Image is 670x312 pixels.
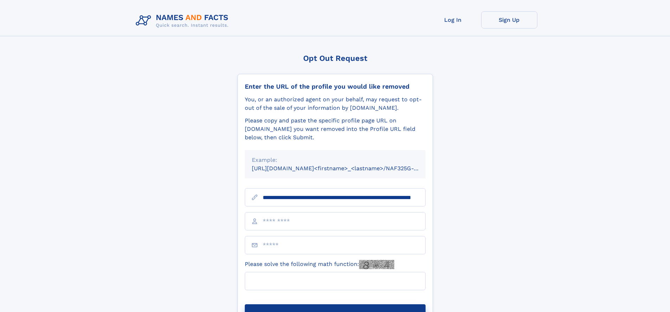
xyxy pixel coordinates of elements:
div: Enter the URL of the profile you would like removed [245,83,426,90]
div: Opt Out Request [237,54,433,63]
a: Log In [425,11,481,28]
label: Please solve the following math function: [245,260,394,269]
div: You, or an authorized agent on your behalf, may request to opt-out of the sale of your informatio... [245,95,426,112]
img: Logo Names and Facts [133,11,234,30]
div: Please copy and paste the specific profile page URL on [DOMAIN_NAME] you want removed into the Pr... [245,116,426,142]
div: Example: [252,156,419,164]
small: [URL][DOMAIN_NAME]<firstname>_<lastname>/NAF325G-xxxxxxxx [252,165,439,172]
a: Sign Up [481,11,537,28]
